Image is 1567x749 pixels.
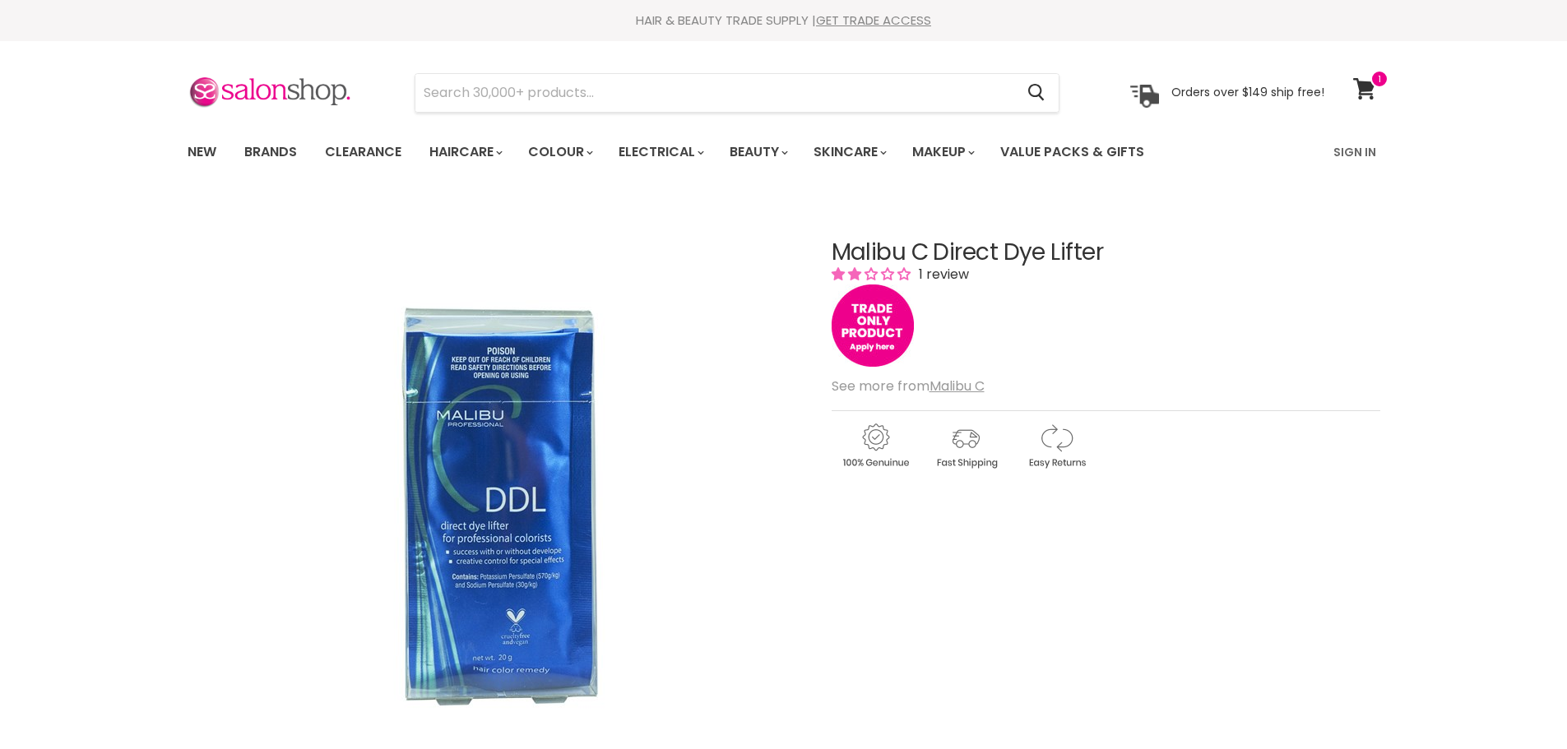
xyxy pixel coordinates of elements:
img: genuine.gif [832,421,919,471]
a: Beauty [717,135,798,169]
a: Value Packs & Gifts [988,135,1157,169]
ul: Main menu [175,128,1240,176]
a: GET TRADE ACCESS [816,12,931,29]
img: Malibu C Direct Dye Lifter [289,300,700,711]
a: Makeup [900,135,985,169]
a: Brands [232,135,309,169]
input: Search [415,74,1015,112]
span: 1 review [914,265,969,284]
a: New [175,135,229,169]
img: tradeonly_small.jpg [832,284,914,367]
a: Sign In [1324,135,1386,169]
button: Search [1015,74,1059,112]
img: shipping.gif [922,421,1009,471]
a: Malibu C [930,377,985,395]
a: Electrical [606,135,714,169]
nav: Main [167,128,1401,176]
span: See more from [832,377,985,395]
a: Clearance [313,135,414,169]
a: Skincare [801,135,897,169]
h1: Malibu C Direct Dye Lifter [832,240,1380,266]
a: Colour [516,135,603,169]
p: Orders over $149 ship free! [1171,85,1324,99]
a: Haircare [417,135,512,169]
img: returns.gif [1013,421,1100,471]
form: Product [415,73,1059,113]
div: HAIR & BEAUTY TRADE SUPPLY | [167,12,1401,29]
span: 2.00 stars [832,265,914,284]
